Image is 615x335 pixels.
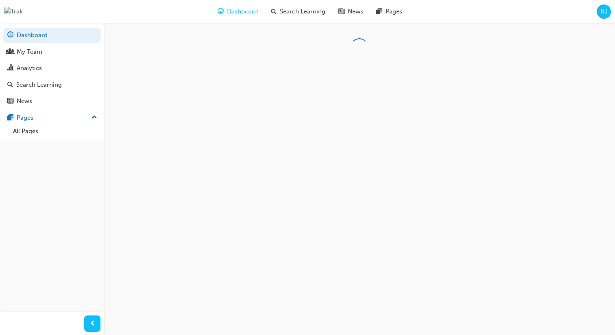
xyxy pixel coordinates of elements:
[3,26,100,110] button: DashboardMy TeamAnalyticsSearch LearningNews
[7,114,13,122] span: pages-icon
[386,7,402,16] span: Pages
[16,80,62,90] div: Search Learning
[370,3,409,20] a: pages-iconPages
[7,32,13,39] span: guage-icon
[348,7,363,16] span: News
[17,63,42,73] div: Analytics
[338,7,345,17] span: news-icon
[218,7,224,17] span: guage-icon
[3,110,100,125] button: Pages
[3,94,100,109] a: News
[3,77,100,92] a: Search Learning
[271,7,277,17] span: search-icon
[7,98,13,105] span: news-icon
[92,112,97,123] span: up-icon
[3,44,100,59] a: My Team
[376,7,382,17] span: pages-icon
[7,81,13,89] span: search-icon
[89,319,96,329] span: prev-icon
[17,47,42,57] div: My Team
[17,113,33,123] div: Pages
[7,65,13,72] span: chart-icon
[332,3,370,20] a: news-iconNews
[264,3,332,20] a: search-iconSearch Learning
[597,4,611,19] button: RJ
[227,7,258,16] span: Dashboard
[3,28,100,43] a: Dashboard
[280,7,325,16] span: Search Learning
[4,7,23,16] img: Trak
[3,61,100,76] a: Analytics
[211,3,264,20] a: guage-iconDashboard
[17,96,32,106] div: News
[10,125,100,138] a: All Pages
[7,48,13,56] span: people-icon
[600,7,608,16] span: RJ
